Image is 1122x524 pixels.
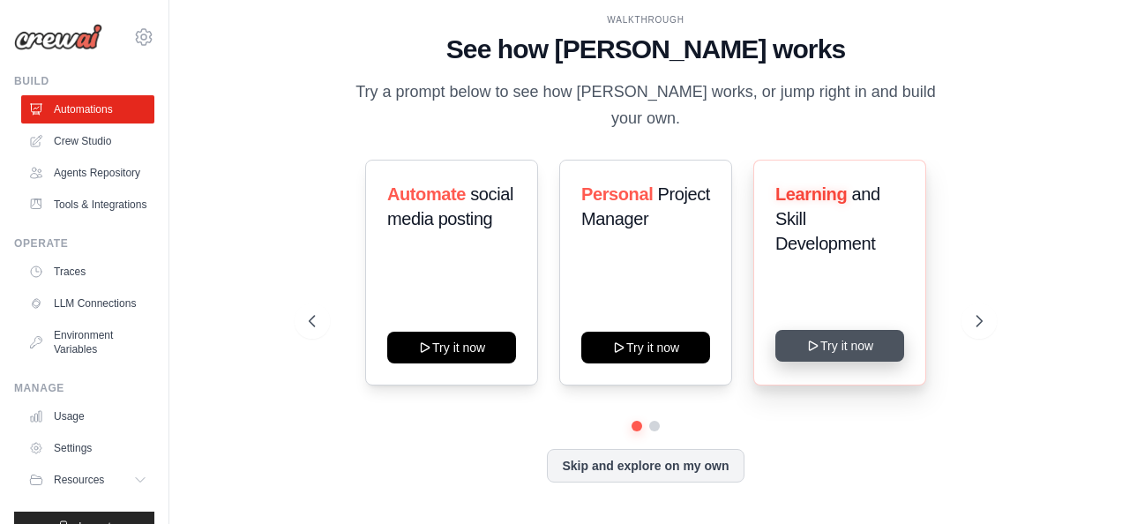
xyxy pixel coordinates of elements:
button: Try it now [581,332,710,363]
h1: See how [PERSON_NAME] works [309,34,984,65]
span: Personal [581,184,653,204]
button: Resources [21,466,154,494]
img: Logo [14,24,102,50]
span: and Skill Development [775,184,880,253]
button: Skip and explore on my own [547,449,744,483]
a: LLM Connections [21,289,154,318]
span: Project Manager [581,184,710,228]
span: Automate [387,184,466,204]
a: Tools & Integrations [21,191,154,219]
a: Settings [21,434,154,462]
a: Usage [21,402,154,430]
iframe: Chat Widget [1034,439,1122,524]
p: Try a prompt below to see how [PERSON_NAME] works, or jump right in and build your own. [349,79,942,131]
span: social media posting [387,184,513,228]
div: Operate [14,236,154,251]
a: Agents Repository [21,159,154,187]
a: Environment Variables [21,321,154,363]
a: Automations [21,95,154,124]
button: Try it now [775,330,904,362]
a: Crew Studio [21,127,154,155]
span: Resources [54,473,104,487]
button: Try it now [387,332,516,363]
div: Manage [14,381,154,395]
div: WALKTHROUGH [309,13,984,26]
div: Build [14,74,154,88]
a: Traces [21,258,154,286]
span: Learning [775,184,847,204]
